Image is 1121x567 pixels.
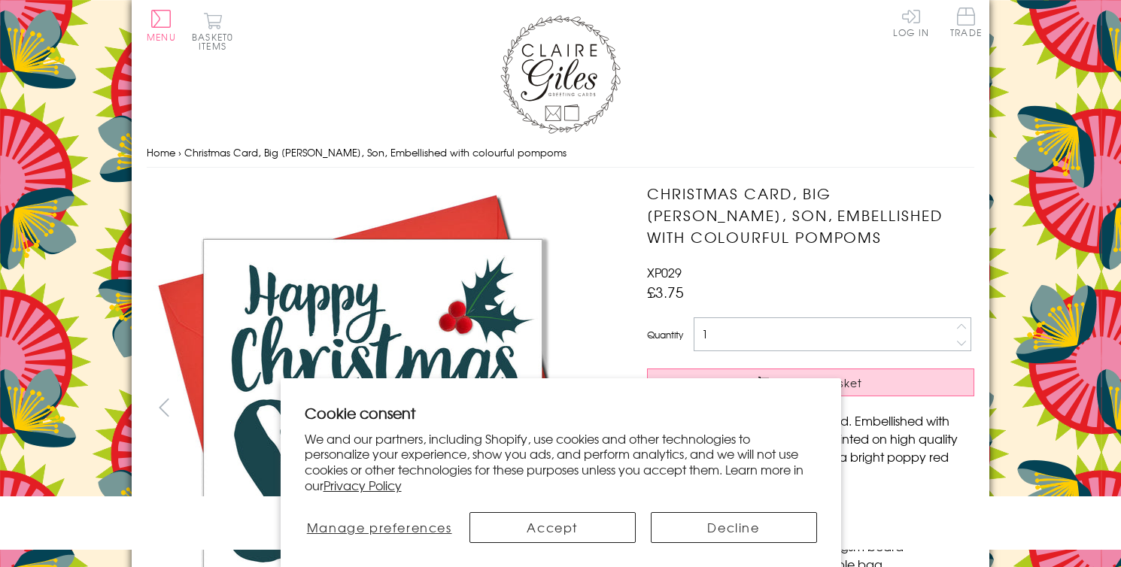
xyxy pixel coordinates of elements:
span: Manage preferences [307,518,452,536]
span: Add to Basket [777,375,863,390]
h1: Christmas Card, Big [PERSON_NAME], Son, Embellished with colourful pompoms [647,183,974,247]
nav: breadcrumbs [147,138,974,168]
a: Trade [950,8,982,40]
label: Quantity [647,328,683,341]
button: Decline [651,512,817,543]
span: › [178,145,181,159]
span: £3.75 [647,281,684,302]
h2: Cookie consent [305,402,817,423]
button: Add to Basket [647,368,974,396]
span: XP029 [647,263,682,281]
a: Log In [893,8,929,37]
button: Basket0 items [192,12,233,50]
button: prev [147,390,181,424]
span: Menu [147,30,176,44]
img: Claire Giles Greetings Cards [500,15,621,134]
p: We and our partners, including Shopify, use cookies and other technologies to personalize your ex... [305,431,817,493]
a: Privacy Policy [324,476,402,494]
button: Manage preferences [304,512,454,543]
span: Christmas Card, Big [PERSON_NAME], Son, Embellished with colourful pompoms [184,145,567,159]
button: Accept [469,512,636,543]
button: Menu [147,10,176,41]
a: Home [147,145,175,159]
span: Trade [950,8,982,37]
span: 0 items [199,30,233,53]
